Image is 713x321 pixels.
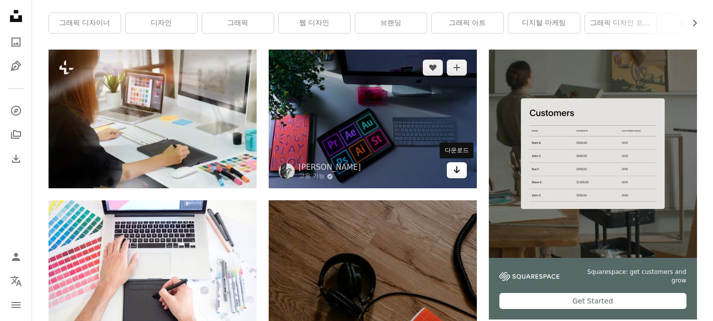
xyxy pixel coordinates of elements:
[355,13,427,33] a: 브랜딩
[202,13,274,33] a: 그래픽
[126,13,197,33] a: 디자인
[279,163,295,179] img: Emily Bernal의 프로필로 이동
[423,60,443,76] button: 좋아요
[499,293,686,309] div: Get Started
[6,56,26,76] a: 일러스트
[299,172,361,180] a: 고용 가능
[489,50,697,258] img: file-1747939376688-baf9a4a454ffimage
[489,50,697,319] a: Squarespace: get customers and growGet Started
[49,265,257,274] a: 맥북에서 튜닝
[447,60,467,76] button: 컬렉션에 추가
[6,271,26,291] button: 언어
[49,13,121,33] a: 그래픽 디자이너
[571,268,686,285] span: Squarespace: get customers and grow
[6,247,26,267] a: 로그인 / 가입
[269,50,477,188] img: 실버 아이맥과 애플 키보드
[279,13,350,33] a: 웹 디자인
[447,162,467,178] a: 다운로드
[508,13,580,33] a: 디지털 마케팅
[6,6,26,28] a: 홈 — Unsplash
[299,162,361,172] a: [PERSON_NAME]
[6,295,26,315] button: 메뉴
[6,149,26,169] a: 다운로드 내역
[6,32,26,52] a: 사진
[440,143,474,159] div: 다운로드
[49,114,257,123] a: 사무실에서 디지털 태블릿을 사용하여 컴퓨터로 작업하는 젊은 아시아 그래픽 디자이너.
[585,13,656,33] a: 그래픽 디자인 포스터
[432,13,503,33] a: 그래픽 아트
[49,50,257,188] img: 사무실에서 디지털 태블릿을 사용하여 컴퓨터로 작업하는 젊은 아시아 그래픽 디자이너.
[6,125,26,145] a: 컬렉션
[499,272,559,281] img: file-1747939142011-51e5cc87e3c9
[6,101,26,121] a: 탐색
[685,13,697,33] button: 목록을 오른쪽으로 스크롤
[269,114,477,123] a: 실버 아이맥과 애플 키보드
